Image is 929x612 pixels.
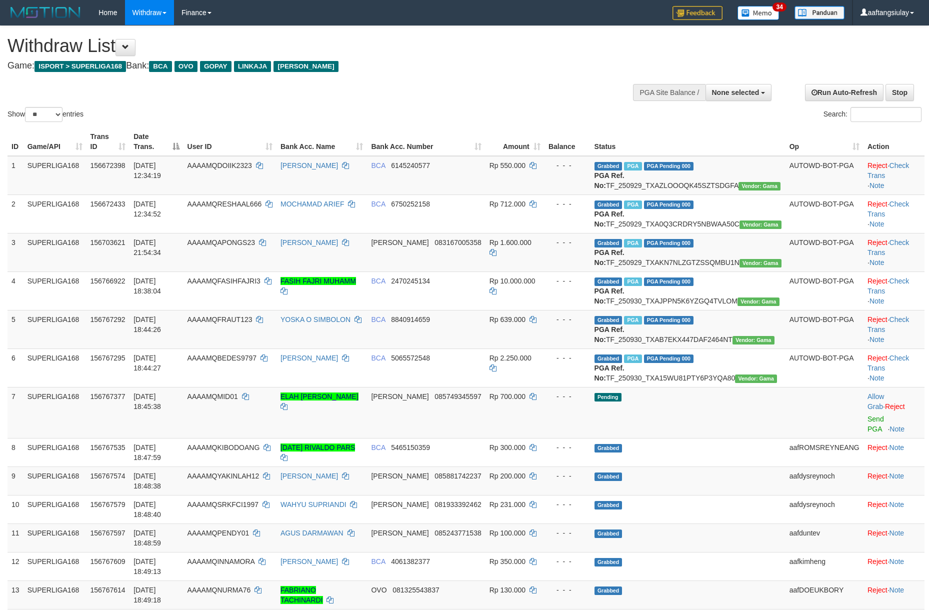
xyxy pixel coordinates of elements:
span: Rp 712.000 [489,200,525,208]
span: Copy 4061382377 to clipboard [391,557,430,565]
span: [PERSON_NAME] [371,500,428,508]
td: 4 [7,271,23,310]
span: GOPAY [200,61,231,72]
span: [DATE] 18:44:26 [133,315,161,333]
a: Check Trans [867,315,909,333]
td: · [863,466,924,495]
span: Grabbed [594,316,622,324]
span: [DATE] 21:54:34 [133,238,161,256]
span: PGA Pending [644,162,694,170]
span: Rp 550.000 [489,161,525,169]
td: aafduntev [785,523,863,552]
div: - - - [548,276,586,286]
th: Trans ID: activate to sort column ascending [86,127,130,156]
span: [PERSON_NAME] [371,392,428,400]
span: PGA Pending [644,239,694,247]
span: Copy 2470245134 to clipboard [391,277,430,285]
span: Copy 085749345597 to clipboard [434,392,481,400]
span: Copy 085243771538 to clipboard [434,529,481,537]
span: Grabbed [594,354,622,363]
span: 156767295 [90,354,125,362]
td: aafdysreynoch [785,495,863,523]
div: - - - [548,585,586,595]
td: AUTOWD-BOT-PGA [785,348,863,387]
span: 156767535 [90,443,125,451]
td: 13 [7,580,23,609]
td: · [863,523,924,552]
img: Feedback.jpg [672,6,722,20]
th: Amount: activate to sort column ascending [485,127,544,156]
span: Grabbed [594,239,622,247]
td: SUPERLIGA168 [23,438,86,466]
a: MOCHAMAD ARIEF [280,200,344,208]
img: Button%20Memo.svg [737,6,779,20]
span: [DATE] 18:47:59 [133,443,161,461]
span: 156767609 [90,557,125,565]
span: BCA [371,277,385,285]
span: Marked by aafsoycanthlai [624,316,641,324]
span: Vendor URL: https://trx31.1velocity.biz [739,220,781,229]
a: Note [869,297,884,305]
span: Grabbed [594,586,622,595]
span: [PERSON_NAME] [371,238,428,246]
span: 156767574 [90,472,125,480]
td: aafROMSREYNEANG [785,438,863,466]
td: aafkimheng [785,552,863,580]
a: Reject [867,315,887,323]
a: FASIH FAJRI MUHAMM [280,277,356,285]
td: · · [863,233,924,271]
td: SUPERLIGA168 [23,271,86,310]
a: Note [869,374,884,382]
div: - - - [548,353,586,363]
td: · [863,580,924,609]
span: Copy 085881742237 to clipboard [434,472,481,480]
span: 156672398 [90,161,125,169]
span: Marked by aafsoycanthlai [624,162,641,170]
td: 5 [7,310,23,348]
span: PGA Pending [644,277,694,286]
td: · · [863,348,924,387]
button: None selected [705,84,772,101]
span: AAAAMQBEDES9797 [187,354,257,362]
span: Grabbed [594,277,622,286]
span: BCA [371,557,385,565]
a: Check Trans [867,354,909,372]
td: · [863,495,924,523]
td: 6 [7,348,23,387]
td: 7 [7,387,23,438]
div: - - - [548,314,586,324]
a: Send PGA [867,415,884,433]
a: Reject [867,557,887,565]
td: TF_250930_TXA15WU81PTY6P3YQA80 [590,348,785,387]
b: PGA Ref. No: [594,287,624,305]
div: PGA Site Balance / [633,84,705,101]
span: Vendor URL: https://trx31.1velocity.biz [732,336,774,344]
td: · · [863,271,924,310]
span: Pending [594,393,621,401]
b: PGA Ref. No: [594,325,624,343]
span: Rp 10.000.000 [489,277,535,285]
span: [PERSON_NAME] [371,472,428,480]
span: Rp 200.000 [489,472,525,480]
span: 156767292 [90,315,125,323]
span: 156672433 [90,200,125,208]
div: - - - [548,556,586,566]
td: · [863,552,924,580]
span: [DATE] 18:44:27 [133,354,161,372]
a: Reject [867,443,887,451]
span: PGA Pending [644,200,694,209]
span: ISPORT > SUPERLIGA168 [34,61,126,72]
span: [PERSON_NAME] [273,61,338,72]
th: Op: activate to sort column ascending [785,127,863,156]
span: [DATE] 12:34:19 [133,161,161,179]
th: Bank Acc. Number: activate to sort column ascending [367,127,485,156]
a: Note [869,181,884,189]
label: Search: [823,107,921,122]
span: AAAAMQPENDY01 [187,529,249,537]
span: Rp 130.000 [489,586,525,594]
a: Reject [867,238,887,246]
td: 9 [7,466,23,495]
td: SUPERLIGA168 [23,348,86,387]
h4: Game: Bank: [7,61,609,71]
td: AUTOWD-BOT-PGA [785,194,863,233]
